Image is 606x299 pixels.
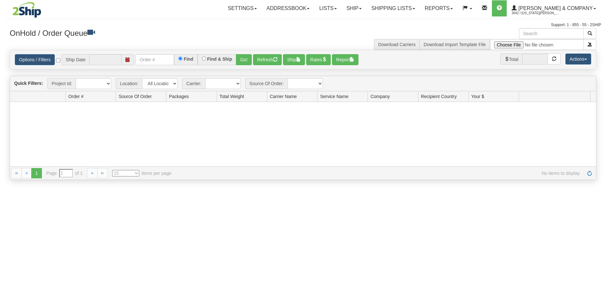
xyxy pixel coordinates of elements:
span: Order # [68,93,83,100]
span: Ship Date [62,54,89,65]
span: Source Of Order [119,93,152,100]
img: logo3042.jpg [5,2,49,18]
span: Recipient Country [421,93,457,100]
span: Company [370,93,390,100]
span: Carrier: [182,78,205,89]
button: Search [583,28,596,39]
span: Project Id: [47,78,76,89]
a: Download Carriers [378,42,415,47]
input: Search [519,28,584,39]
span: Source Of Order: [245,78,288,89]
label: Quick Filters: [14,80,43,86]
span: 1 [31,168,42,178]
span: Page of 1 [46,169,83,177]
button: Ship [283,54,305,65]
a: Settings [223,0,262,16]
a: Lists [314,0,341,16]
button: Refresh [253,54,282,65]
label: Find & Ship [207,57,232,61]
div: grid toolbar [10,76,596,91]
button: Actions [565,54,591,65]
span: Packages [169,93,189,100]
span: No items to display [181,170,580,176]
a: Options / Filters [15,54,55,65]
button: Report [332,54,358,65]
span: Service Name [320,93,348,100]
button: Go! [236,54,252,65]
a: Refresh [584,168,595,178]
span: Your $ [471,93,484,100]
span: Carrier Name [270,93,297,100]
button: Rates [306,54,331,65]
span: [PERSON_NAME] & Company [517,5,593,11]
span: Total [500,54,523,65]
a: Download Import Template File [424,42,486,47]
span: 3042 / [US_STATE][PERSON_NAME] [512,10,560,16]
span: items per page [112,170,171,176]
span: Total Weight [220,93,244,100]
a: Addressbook [262,0,315,16]
a: [PERSON_NAME] & Company 3042 / [US_STATE][PERSON_NAME] [507,0,601,16]
input: Order # [135,54,174,65]
a: Ship [342,0,367,16]
h3: OnHold / Order Queue [10,28,298,37]
a: Shipping lists [367,0,420,16]
label: Find [184,57,193,61]
div: Support: 1 - 855 - 55 - 2SHIP [5,22,601,28]
input: Import [490,39,584,50]
a: Reports [420,0,458,16]
span: Location: [116,78,142,89]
